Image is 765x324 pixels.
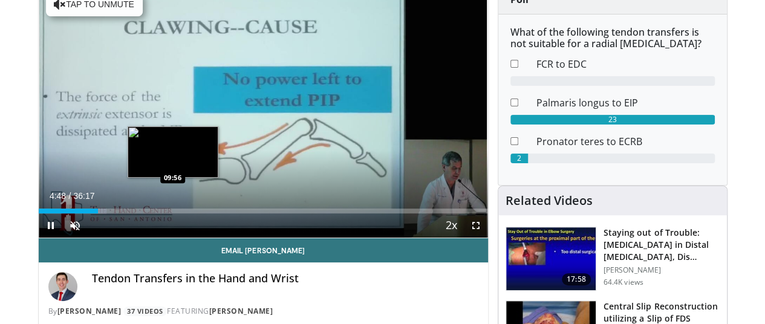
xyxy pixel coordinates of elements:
div: By FEATURING [48,306,478,317]
a: Email [PERSON_NAME] [39,238,488,262]
div: Progress Bar [39,209,488,213]
a: [PERSON_NAME] [209,306,273,316]
a: 17:58 Staying out of Trouble: [MEDICAL_DATA] in Distal [MEDICAL_DATA], Dis… [PERSON_NAME] 64.4K v... [506,227,720,291]
p: 64.4K views [604,277,643,287]
a: 37 Videos [123,306,168,317]
h3: Staying out of Trouble: [MEDICAL_DATA] in Distal [MEDICAL_DATA], Dis… [604,227,720,263]
h4: Related Videos [506,193,593,208]
button: Fullscreen [464,213,488,238]
img: Q2xRg7exoPLTwO8X4xMDoxOjB1O8AjAz_1.150x105_q85_crop-smart_upscale.jpg [506,227,596,290]
dd: Pronator teres to ECRB [527,134,724,149]
img: image.jpeg [128,126,218,178]
span: / [69,191,71,201]
button: Playback Rate [440,213,464,238]
h6: What of the following tendon transfers is not suitable for a radial [MEDICAL_DATA]? [510,27,715,50]
dd: FCR to EDC [527,57,724,71]
h4: Tendon Transfers in the Hand and Wrist [92,272,478,285]
div: 2 [510,154,528,163]
button: Pause [39,213,63,238]
dd: Palmaris longus to EIP [527,96,724,110]
span: 4:48 [50,191,66,201]
p: [PERSON_NAME] [604,265,720,275]
span: 17:58 [562,273,591,285]
div: 23 [510,115,715,125]
a: [PERSON_NAME] [57,306,122,316]
button: Unmute [63,213,87,238]
img: Avatar [48,272,77,301]
span: 36:17 [73,191,94,201]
